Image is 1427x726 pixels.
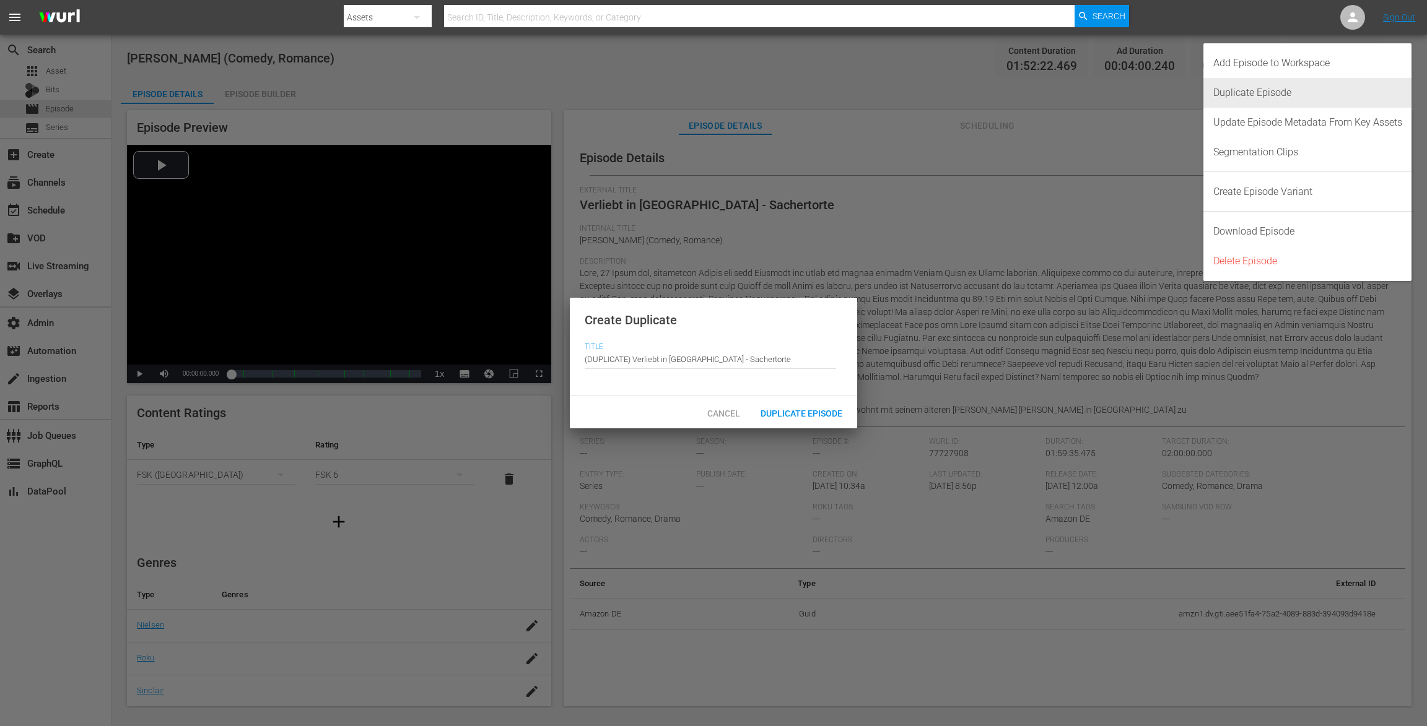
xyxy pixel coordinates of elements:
div: Delete Episode [1213,246,1402,276]
div: Duplicate Episode [1213,78,1402,108]
span: Title [585,342,836,352]
span: menu [7,10,22,25]
div: Add Episode to Workspace [1213,48,1402,78]
a: Sign Out [1383,12,1415,22]
span: Cancel [697,408,750,418]
span: Duplicate Episode [751,408,852,418]
button: Duplicate Episode [751,401,852,423]
div: Create Episode Variant [1213,177,1402,207]
span: Create Duplicate [585,313,677,327]
div: Update Episode Metadata From Key Assets [1213,108,1402,137]
button: Cancel [696,401,751,423]
img: ans4CAIJ8jUAAAAAAAAAAAAAAAAAAAAAAAAgQb4GAAAAAAAAAAAAAAAAAAAAAAAAJMjXAAAAAAAAAAAAAAAAAAAAAAAAgAT5G... [30,3,89,32]
span: Search [1093,5,1125,27]
button: Search [1075,5,1129,27]
div: Segmentation Clips [1213,137,1402,167]
div: Download Episode [1213,217,1402,246]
